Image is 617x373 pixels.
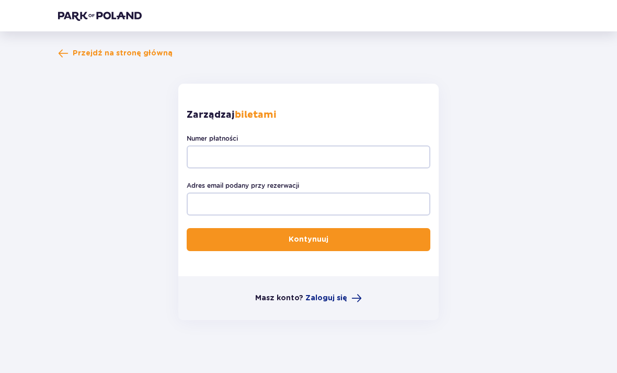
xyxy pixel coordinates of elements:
img: Park of Poland logo [58,10,142,21]
span: Przejdź na stronę główną [73,48,173,59]
label: Numer płatności [187,134,238,143]
p: Kontynuuj [289,234,328,245]
p: Zarządzaj [187,109,277,121]
a: Zaloguj się [305,293,362,303]
strong: biletami [235,109,277,121]
label: Adres email podany przy rezerwacji [187,181,299,190]
p: Masz konto? [255,293,303,303]
button: Kontynuuj [187,228,430,251]
span: Zaloguj się [305,293,347,303]
a: Przejdź na stronę główną [58,48,173,59]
